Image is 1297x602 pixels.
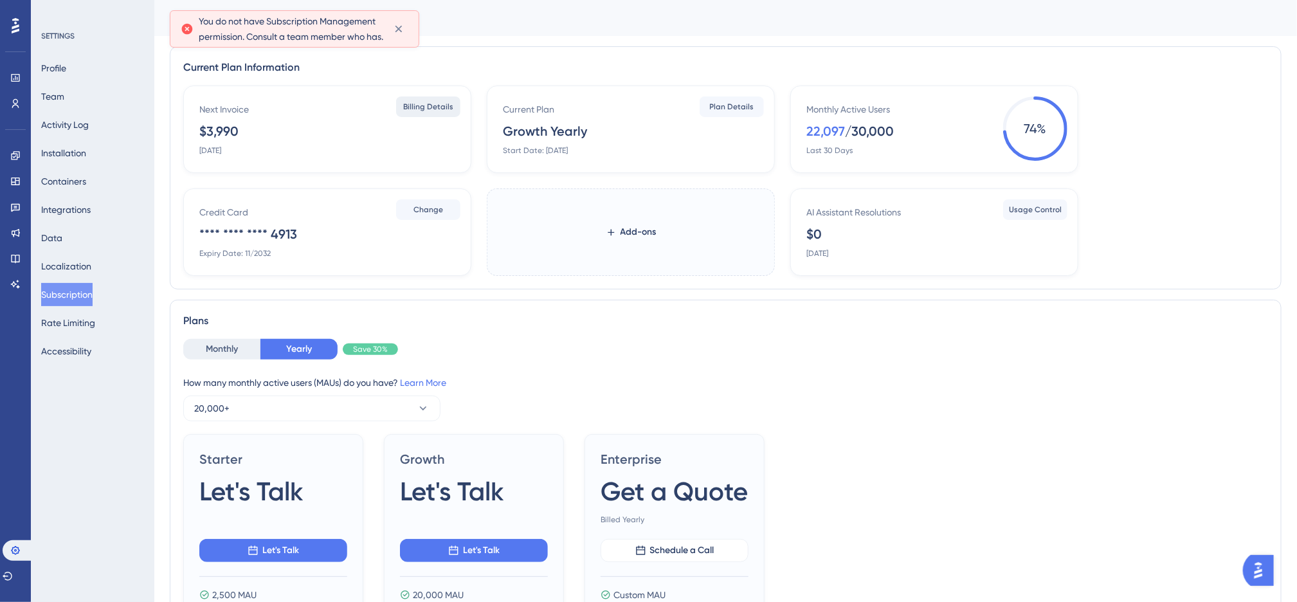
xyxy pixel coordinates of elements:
[806,225,822,243] div: $0
[503,145,568,156] div: Start Date: [DATE]
[170,9,1249,27] div: Subscription
[1003,199,1067,220] button: Usage Control
[403,102,453,112] span: Billing Details
[41,113,89,136] button: Activity Log
[183,60,1268,75] div: Current Plan Information
[41,57,66,80] button: Profile
[199,145,221,156] div: [DATE]
[806,145,853,156] div: Last 30 Days
[183,313,1268,329] div: Plans
[41,255,91,278] button: Localization
[601,539,748,562] button: Schedule a Call
[585,221,677,244] button: Add-ons
[396,199,460,220] button: Change
[463,543,500,558] span: Let's Talk
[183,339,260,360] button: Monthly
[650,543,714,558] span: Schedule a Call
[400,539,548,562] button: Let's Talk
[183,396,440,421] button: 20,000+
[806,248,828,259] div: [DATE]
[199,450,347,468] span: Starter
[262,543,299,558] span: Let's Talk
[199,102,249,117] div: Next Invoice
[199,122,239,140] div: $3,990
[260,339,338,360] button: Yearly
[601,450,748,468] span: Enterprise
[601,515,748,525] span: Billed Yearly
[41,198,91,221] button: Integrations
[41,85,64,108] button: Team
[400,378,446,388] a: Learn More
[183,375,1268,390] div: How many monthly active users (MAUs) do you have?
[400,473,504,509] span: Let's Talk
[41,170,86,193] button: Containers
[199,205,248,220] div: Credit Card
[41,226,62,250] button: Data
[503,102,554,117] div: Current Plan
[194,401,230,416] span: 20,000+
[396,96,460,117] button: Billing Details
[41,141,86,165] button: Installation
[199,248,271,259] div: Expiry Date: 11/2032
[700,96,764,117] button: Plan Details
[503,122,587,140] div: Growth Yearly
[806,122,845,140] div: 22,097
[710,102,754,112] span: Plan Details
[806,102,890,117] div: Monthly Active Users
[621,224,657,240] span: Add-ons
[353,344,388,354] span: Save 30%
[413,205,443,215] span: Change
[845,122,894,140] div: / 30,000
[1243,551,1282,590] iframe: UserGuiding AI Assistant Launcher
[41,31,145,41] div: SETTINGS
[806,205,901,220] div: AI Assistant Resolutions
[41,340,91,363] button: Accessibility
[199,14,383,44] span: You do not have Subscription Management permission. Consult a team member who has.
[1003,96,1067,161] span: 74 %
[601,473,748,509] span: Get a Quote
[41,283,93,306] button: Subscription
[199,539,347,562] button: Let's Talk
[1009,205,1062,215] span: Usage Control
[199,473,304,509] span: Let's Talk
[41,311,95,334] button: Rate Limiting
[400,450,548,468] span: Growth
